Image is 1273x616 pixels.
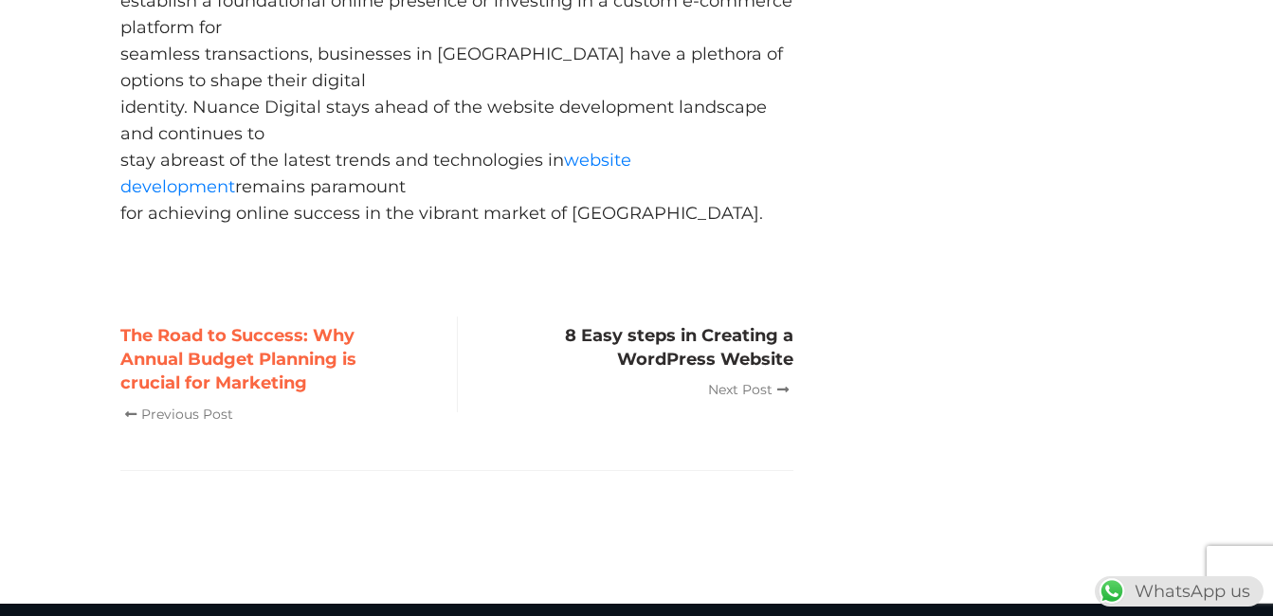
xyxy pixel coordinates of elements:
div: WhatsApp us [1095,576,1264,607]
a: The Road to Success: Why Annual Budget Planning is crucial for Marketing Previous Post [120,324,419,424]
h3: 8 Easy steps in Creating a WordPress Website [496,324,793,371]
span: Next Post [708,376,793,403]
a: WhatsAppWhatsApp us [1095,581,1264,602]
img: WhatsApp [1097,576,1127,607]
h3: The Road to Success: Why Annual Budget Planning is crucial for Marketing [120,324,419,396]
a: 8 Easy steps in Creating a WordPress Website Next Post [496,324,793,399]
span: Previous Post [120,401,233,427]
